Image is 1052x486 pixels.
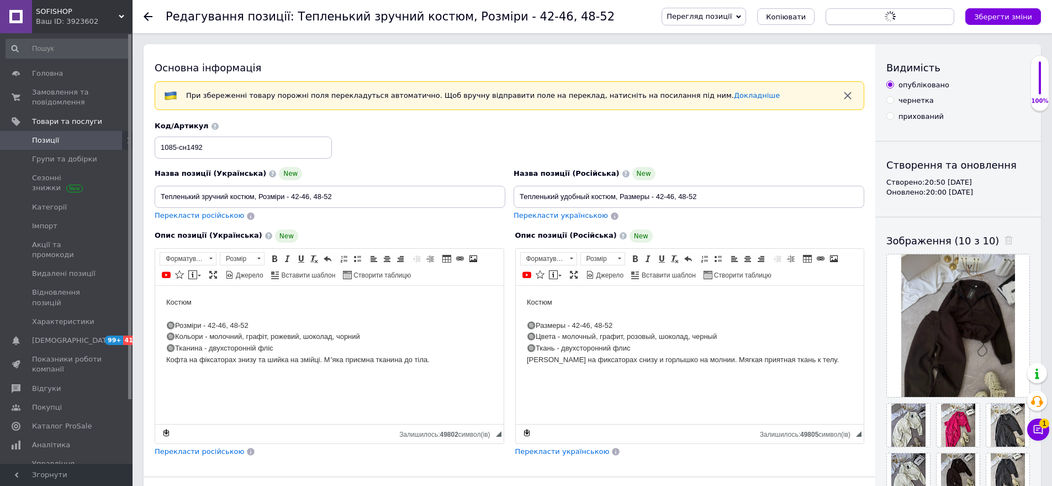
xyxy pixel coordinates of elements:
[220,252,265,265] a: Розмір
[155,211,244,220] span: Перекласти російською
[886,177,1030,187] div: Створено: 20:50 [DATE]
[965,8,1041,25] button: Зберегти зміни
[581,253,614,265] span: Розмір
[734,91,780,100] a: Докладніше
[352,271,411,280] span: Створити таблицю
[766,13,806,21] span: Копіювати
[399,428,495,438] div: Кiлькiсть символiв
[368,253,380,265] a: По лівому краю
[341,269,413,281] a: Створити таблицю
[32,87,102,107] span: Замовлення та повідомлення
[667,12,732,20] span: Перегляд позиції
[632,167,655,180] span: New
[1031,97,1049,105] div: 100%
[160,252,216,265] a: Форматування
[440,431,458,438] span: 49802
[207,269,219,281] a: Максимізувати
[521,253,566,265] span: Форматування
[886,187,1030,197] div: Оновлено: 20:00 [DATE]
[630,229,653,243] span: New
[702,269,773,281] a: Створити таблицю
[642,253,654,265] a: Курсив (Ctrl+I)
[32,403,62,412] span: Покупці
[712,271,771,280] span: Створити таблицю
[682,253,694,265] a: Повернути (Ctrl+Z)
[1027,419,1049,441] button: Чат з покупцем1
[801,253,813,265] a: Таблиця
[411,253,423,265] a: Зменшити відступ
[815,253,827,265] a: Вставити/Редагувати посилання (Ctrl+L)
[32,117,102,127] span: Товари та послуги
[785,253,797,265] a: Збільшити відступ
[32,459,102,479] span: Управління сайтом
[699,253,711,265] a: Вставити/видалити нумерований список
[160,427,172,439] a: Зробити резервну копію зараз
[32,221,57,231] span: Імпорт
[514,186,864,208] input: Наприклад, H&M жіноча сукня зелена 38 розмір вечірня максі з блискітками
[32,69,63,79] span: Головна
[441,253,453,265] a: Таблиця
[280,271,336,280] span: Вставити шаблон
[32,384,61,394] span: Відгуки
[515,231,617,239] span: Опис позиції (Російська)
[295,253,307,265] a: Підкреслений (Ctrl+U)
[282,253,294,265] a: Курсив (Ctrl+I)
[338,253,350,265] a: Вставити/видалити нумерований список
[886,158,1030,172] div: Створення та оновлення
[32,354,102,374] span: Показники роботи компанії
[160,269,172,281] a: Додати відео з YouTube
[547,269,563,281] a: Вставити повідомлення
[32,135,59,145] span: Позиції
[381,253,393,265] a: По центру
[234,271,263,280] span: Джерело
[308,253,320,265] a: Видалити форматування
[155,122,209,130] span: Код/Артикул
[160,253,205,265] span: Форматування
[394,253,406,265] a: По правому краю
[728,253,741,265] a: По лівому краю
[155,61,864,75] div: Основна інформація
[1039,418,1049,428] span: 1
[514,211,608,220] span: Перекласти українською
[166,10,615,23] h1: Редагування позиції: Тепленький зручний костюм, Розміри - 42-46, 48-52
[629,253,641,265] a: Жирний (Ctrl+B)
[6,39,130,59] input: Пошук
[712,253,724,265] a: Вставити/видалити маркований список
[123,336,136,345] span: 41
[580,252,625,265] a: Розмір
[224,269,265,281] a: Джерело
[760,428,856,438] div: Кiлькiсть символiв
[771,253,784,265] a: Зменшити відступ
[279,167,302,180] span: New
[275,229,298,243] span: New
[886,234,1030,248] div: Зображення (10 з 10)
[568,269,580,281] a: Максимізувати
[268,253,281,265] a: Жирний (Ctrl+B)
[755,253,767,265] a: По правому краю
[32,421,92,431] span: Каталог ProSale
[220,253,253,265] span: Розмір
[974,13,1032,21] i: Зберегти зміни
[155,186,505,208] input: Наприклад, H&M жіноча сукня зелена 38 розмір вечірня максі з блискітками
[640,271,696,280] span: Вставити шаблон
[424,253,436,265] a: Збільшити відступ
[516,286,864,424] iframe: Редактор, F54F0E63-093F-4620-A6DA-D82997E2E560
[856,431,861,437] span: Потягніть для зміни розмірів
[32,240,102,260] span: Акції та промокоди
[467,253,479,265] a: Зображення
[187,269,203,281] a: Вставити повідомлення
[321,253,334,265] a: Повернути (Ctrl+Z)
[898,80,949,90] div: опубліковано
[886,61,1030,75] div: Видимість
[155,447,244,456] span: Перекласти російською
[186,91,780,100] span: При збереженні товару порожні поля перекладуться автоматично. Щоб вручну відправити поле на перек...
[514,169,620,177] span: Назва позиції (Російська)
[584,269,626,281] a: Джерело
[898,96,934,106] div: чернетка
[521,427,533,439] a: Зробити резервну копію зараз
[800,431,818,438] span: 49805
[32,154,97,164] span: Групи та добірки
[351,253,363,265] a: Вставити/видалити маркований список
